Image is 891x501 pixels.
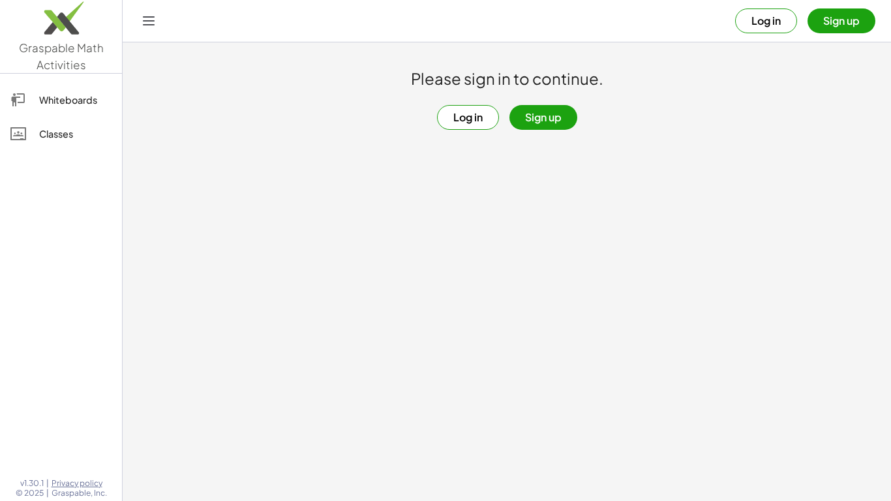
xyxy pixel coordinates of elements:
span: | [46,488,49,498]
div: Whiteboards [39,92,112,108]
a: Whiteboards [5,84,117,115]
span: © 2025 [16,488,44,498]
button: Toggle navigation [138,10,159,31]
div: Classes [39,126,112,142]
button: Sign up [509,105,577,130]
span: Graspable Math Activities [19,40,104,72]
button: Sign up [808,8,875,33]
span: Graspable, Inc. [52,488,107,498]
span: | [46,478,49,489]
h1: Please sign in to continue. [411,68,603,89]
a: Classes [5,118,117,149]
a: Privacy policy [52,478,107,489]
button: Log in [437,105,499,130]
span: v1.30.1 [20,478,44,489]
button: Log in [735,8,797,33]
